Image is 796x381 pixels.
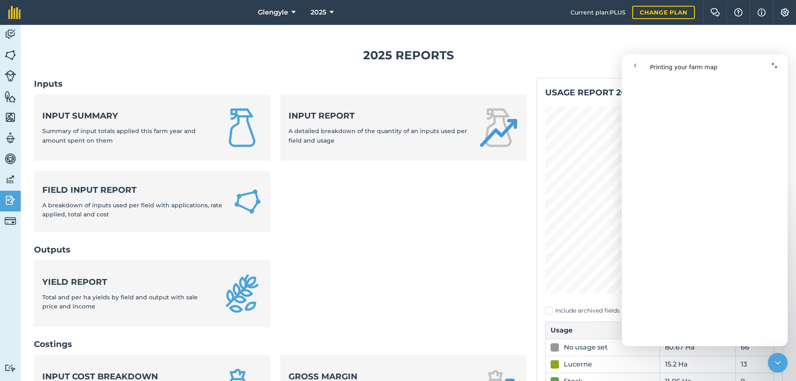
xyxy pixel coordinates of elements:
[780,8,790,17] img: A cog icon
[736,339,774,356] td: 66
[5,153,16,165] img: svg+xml;base64,PD94bWwgdmVyc2lvbj0iMS4wIiBlbmNvZGluZz0idXRmLTgiPz4KPCEtLSBHZW5lcmF0b3I6IEFkb2JlIE...
[34,46,783,65] h1: 2025 Reports
[5,215,16,227] img: svg+xml;base64,PD94bWwgdmVyc2lvbj0iMS4wIiBlbmNvZGluZz0idXRmLTgiPz4KPCEtLSBHZW5lcmF0b3I6IEFkb2JlIE...
[545,306,774,315] label: Include archived fields
[478,108,518,148] img: Input report
[5,132,16,144] img: svg+xml;base64,PD94bWwgdmVyc2lvbj0iMS4wIiBlbmNvZGluZz0idXRmLTgiPz4KPCEtLSBHZW5lcmF0b3I6IEFkb2JlIE...
[42,184,223,196] strong: Field Input Report
[5,173,16,186] img: svg+xml;base64,PD94bWwgdmVyc2lvbj0iMS4wIiBlbmNvZGluZz0idXRmLTgiPz4KPCEtLSBHZW5lcmF0b3I6IEFkb2JlIE...
[757,7,766,17] img: svg+xml;base64,PHN2ZyB4bWxucz0iaHR0cDovL3d3dy53My5vcmcvMjAwMC9zdmciIHdpZHRoPSIxNyIgaGVpZ2h0PSIxNy...
[42,201,222,218] span: A breakdown of inputs used per field with applications, rate applied, total and cost
[34,78,527,90] h2: Inputs
[42,110,212,121] strong: Input summary
[222,274,262,313] img: Yield report
[34,171,270,233] a: Field Input ReportA breakdown of inputs used per field with applications, rate applied, total and...
[570,8,626,17] span: Current plan : PLUS
[5,28,16,41] img: svg+xml;base64,PD94bWwgdmVyc2lvbj0iMS4wIiBlbmNvZGluZz0idXRmLTgiPz4KPCEtLSBHZW5lcmF0b3I6IEFkb2JlIE...
[622,54,788,346] iframe: Intercom live chat
[311,7,326,17] span: 2025
[5,111,16,124] img: svg+xml;base64,PHN2ZyB4bWxucz0iaHR0cDovL3d3dy53My5vcmcvMjAwMC9zdmciIHdpZHRoPSI1NiIgaGVpZ2h0PSI2MC...
[233,186,262,217] img: Field Input Report
[258,7,288,17] span: Glengyle
[545,87,774,98] h2: Usage report 2025
[34,260,270,327] a: Yield reportTotal and per ha yields by field and output with sale price and income
[660,339,736,356] td: 80.67 Ha
[5,194,16,206] img: svg+xml;base64,PD94bWwgdmVyc2lvbj0iMS4wIiBlbmNvZGluZz0idXRmLTgiPz4KPCEtLSBHZW5lcmF0b3I6IEFkb2JlIE...
[564,342,608,352] div: No usage set
[733,8,743,17] img: A question mark icon
[660,356,736,373] td: 15.2 Ha
[768,353,788,373] iframe: Intercom live chat
[5,90,16,103] img: svg+xml;base64,PHN2ZyB4bWxucz0iaHR0cDovL3d3dy53My5vcmcvMjAwMC9zdmciIHdpZHRoPSI1NiIgaGVpZ2h0PSI2MC...
[42,294,198,310] span: Total and per ha yields by field and output with sale price and income
[736,356,774,373] td: 13
[8,6,21,19] img: fieldmargin Logo
[5,70,16,82] img: svg+xml;base64,PD94bWwgdmVyc2lvbj0iMS4wIiBlbmNvZGluZz0idXRmLTgiPz4KPCEtLSBHZW5lcmF0b3I6IEFkb2JlIE...
[564,359,592,369] div: Lucerne
[289,127,467,144] span: A detailed breakdown of the quantity of an inputs used per field and usage
[5,49,16,61] img: svg+xml;base64,PHN2ZyB4bWxucz0iaHR0cDovL3d3dy53My5vcmcvMjAwMC9zdmciIHdpZHRoPSI1NiIgaGVpZ2h0PSI2MC...
[42,127,196,144] span: Summary of input totals applied this farm year and amount spent on them
[632,6,695,19] a: Change plan
[289,110,468,121] strong: Input report
[34,95,270,161] a: Input summarySummary of input totals applied this farm year and amount spent on them
[222,108,262,148] img: Input summary
[710,8,720,17] img: Two speech bubbles overlapping with the left bubble in the forefront
[5,364,16,372] img: svg+xml;base64,PD94bWwgdmVyc2lvbj0iMS4wIiBlbmNvZGluZz0idXRmLTgiPz4KPCEtLSBHZW5lcmF0b3I6IEFkb2JlIE...
[280,95,527,161] a: Input reportA detailed breakdown of the quantity of an inputs used per field and usage
[546,322,660,339] th: Usage
[42,276,212,288] strong: Yield report
[34,338,527,350] h2: Costings
[34,244,527,255] h2: Outputs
